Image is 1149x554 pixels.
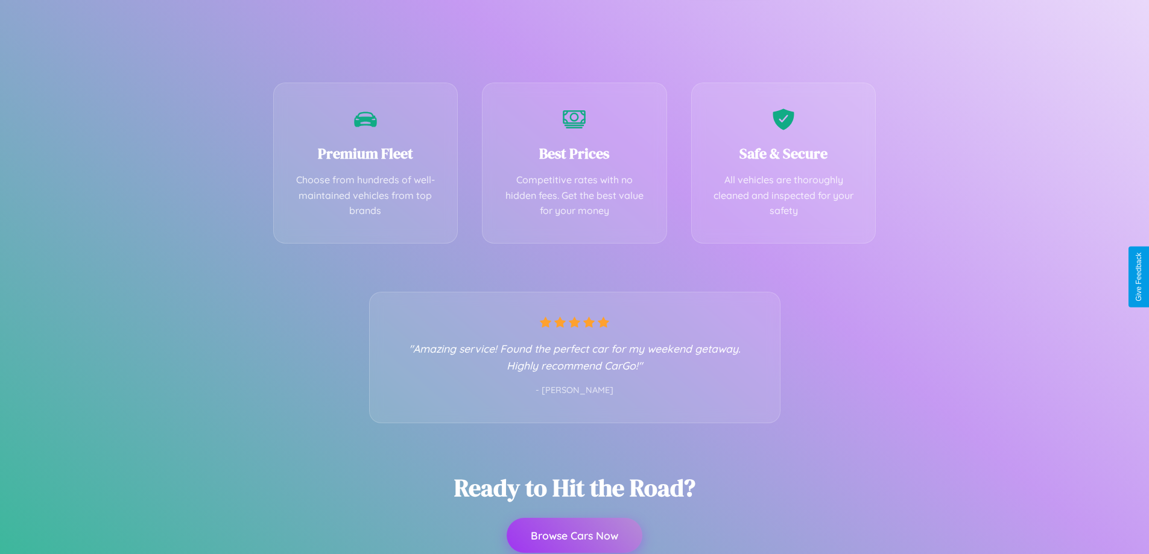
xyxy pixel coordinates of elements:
p: Competitive rates with no hidden fees. Get the best value for your money [501,172,648,219]
p: "Amazing service! Found the perfect car for my weekend getaway. Highly recommend CarGo!" [394,340,756,374]
p: Choose from hundreds of well-maintained vehicles from top brands [292,172,440,219]
div: Give Feedback [1135,253,1143,301]
h3: Premium Fleet [292,143,440,163]
h3: Safe & Secure [710,143,858,163]
button: Browse Cars Now [507,518,642,553]
p: - [PERSON_NAME] [394,383,756,398]
h2: Ready to Hit the Road? [454,471,695,504]
h3: Best Prices [501,143,648,163]
p: All vehicles are thoroughly cleaned and inspected for your safety [710,172,858,219]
